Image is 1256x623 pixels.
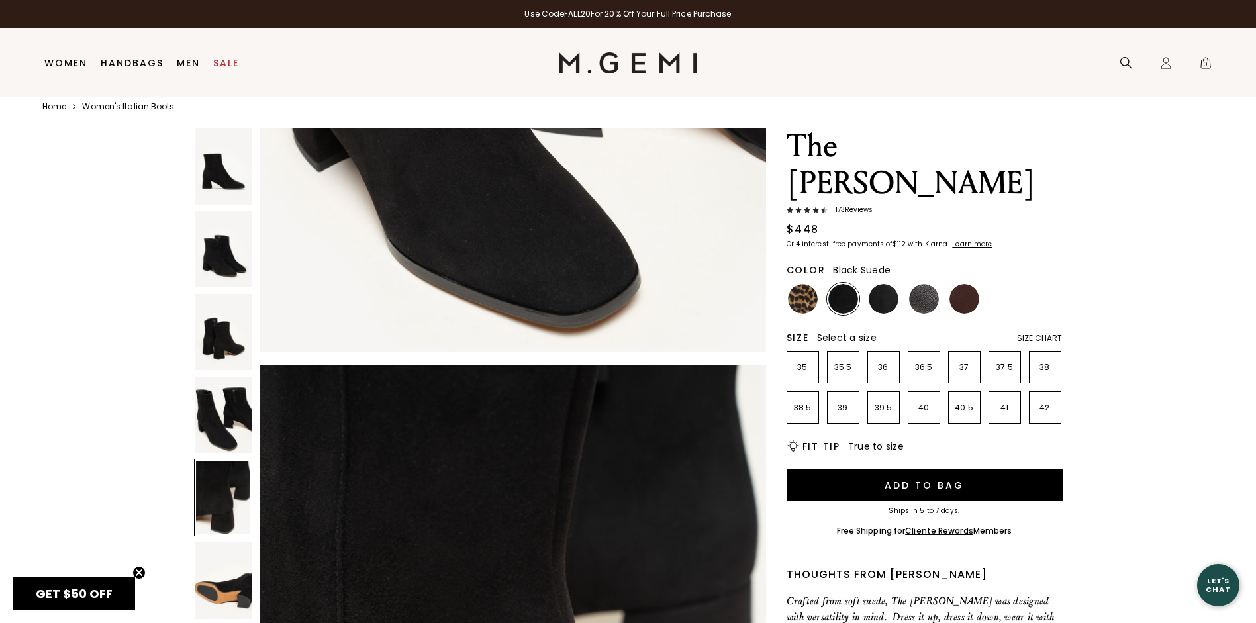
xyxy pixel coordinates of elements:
[1017,333,1063,344] div: Size Chart
[868,362,899,373] p: 36
[787,507,1063,515] div: Ships in 5 to 7 days.
[101,58,164,68] a: Handbags
[42,101,66,112] a: Home
[132,566,146,579] button: Close teaser
[44,58,87,68] a: Women
[787,222,819,238] div: $448
[13,577,135,610] div: GET $50 OFFClose teaser
[951,240,992,248] a: Learn more
[195,542,252,618] img: The Cristina
[848,440,904,453] span: True to size
[908,239,951,249] klarna-placement-style-body: with Klarna
[195,377,252,453] img: The Cristina
[908,403,940,413] p: 40
[893,239,906,249] klarna-placement-style-amount: $112
[868,403,899,413] p: 39.5
[787,265,826,275] h2: Color
[869,284,898,314] img: Black Nappa
[787,332,809,343] h2: Size
[787,239,893,249] klarna-placement-style-body: Or 4 interest-free payments of
[952,239,992,249] klarna-placement-style-cta: Learn more
[787,128,1063,202] h1: The [PERSON_NAME]
[787,362,818,373] p: 35
[195,294,252,370] img: The Cristina
[788,284,818,314] img: Leopard
[787,403,818,413] p: 38.5
[828,284,858,314] img: Black Suede
[82,101,174,112] a: Women's Italian Boots
[949,403,980,413] p: 40.5
[177,58,200,68] a: Men
[195,211,252,287] img: The Cristina
[195,128,252,205] img: The Cristina
[213,58,239,68] a: Sale
[36,585,113,602] span: GET $50 OFF
[908,362,940,373] p: 36.5
[828,403,859,413] p: 39
[1199,59,1212,72] span: 0
[802,441,840,452] h2: Fit Tip
[1030,403,1061,413] p: 42
[989,362,1020,373] p: 37.5
[787,567,1063,583] div: Thoughts from [PERSON_NAME]
[909,284,939,314] img: Dark Gunmetal Nappa
[905,525,973,536] a: Cliente Rewards
[559,52,697,73] img: M.Gemi
[564,8,591,19] strong: FALL20
[949,362,980,373] p: 37
[837,526,1012,536] div: Free Shipping for Members
[949,284,979,314] img: Chocolate Nappa
[787,206,1063,216] a: 173Reviews
[828,362,859,373] p: 35.5
[828,206,873,214] span: 173 Review s
[1197,577,1239,593] div: Let's Chat
[833,264,891,277] span: Black Suede
[787,469,1063,501] button: Add to Bag
[989,403,1020,413] p: 41
[1030,362,1061,373] p: 38
[817,331,877,344] span: Select a size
